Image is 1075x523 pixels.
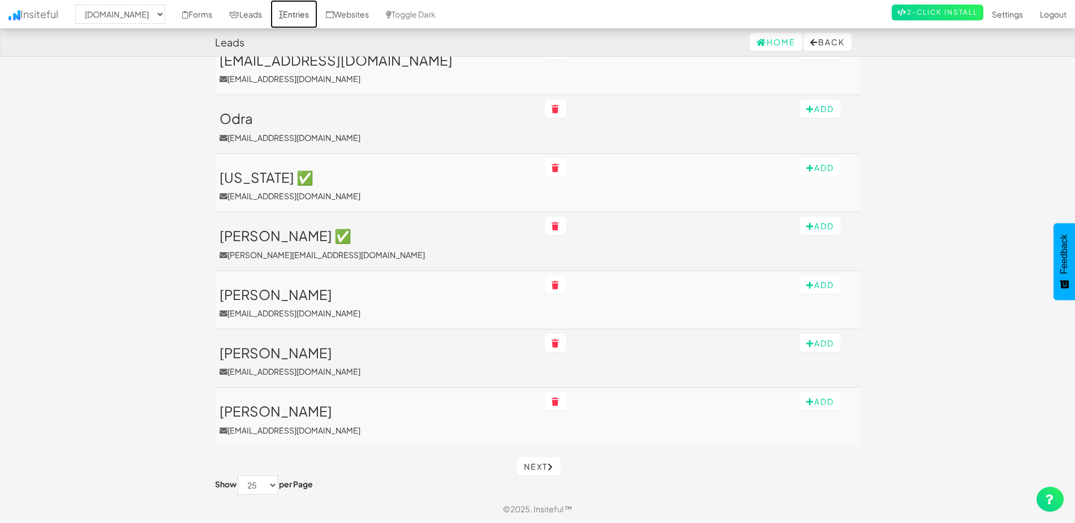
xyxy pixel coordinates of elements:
button: Feedback - Show survey [1053,223,1075,300]
a: 2-Click Install [892,5,983,20]
button: Add [799,334,841,352]
img: icon.png [8,10,20,20]
p: [PERSON_NAME][EMAIL_ADDRESS][DOMAIN_NAME] [220,249,536,260]
h3: [PERSON_NAME] [220,404,536,418]
p: [EMAIL_ADDRESS][DOMAIN_NAME] [220,366,536,377]
h3: Odra [220,111,536,126]
a: [EMAIL_ADDRESS][DOMAIN_NAME][EMAIL_ADDRESS][DOMAIN_NAME] [220,53,536,84]
a: Next [517,457,561,475]
h3: [PERSON_NAME] [220,287,536,302]
p: [EMAIL_ADDRESS][DOMAIN_NAME] [220,425,536,436]
button: Add [799,100,841,118]
span: Feedback [1059,234,1069,274]
a: [PERSON_NAME] ✅[PERSON_NAME][EMAIL_ADDRESS][DOMAIN_NAME] [220,228,536,260]
p: [EMAIL_ADDRESS][DOMAIN_NAME] [220,190,536,202]
a: Home [750,33,802,51]
a: Odra[EMAIL_ADDRESS][DOMAIN_NAME] [220,111,536,143]
p: [EMAIL_ADDRESS][DOMAIN_NAME] [220,132,536,143]
h3: [PERSON_NAME] [220,345,536,360]
button: Add [799,217,841,235]
h3: [EMAIL_ADDRESS][DOMAIN_NAME] [220,53,536,67]
button: Back [803,33,852,51]
label: per Page [279,478,313,490]
a: [PERSON_NAME][EMAIL_ADDRESS][DOMAIN_NAME] [220,345,536,377]
p: [EMAIL_ADDRESS][DOMAIN_NAME] [220,307,536,319]
button: Add [799,158,841,177]
button: Add [799,276,841,294]
label: Show [215,478,236,490]
a: [US_STATE] ✅[EMAIL_ADDRESS][DOMAIN_NAME] [220,170,536,202]
h3: [PERSON_NAME] ✅ [220,228,536,243]
a: [PERSON_NAME][EMAIL_ADDRESS][DOMAIN_NAME] [220,404,536,435]
h4: Leads [215,37,244,48]
p: [EMAIL_ADDRESS][DOMAIN_NAME] [220,73,536,84]
button: Add [799,392,841,410]
h3: [US_STATE] ✅ [220,170,536,185]
a: [PERSON_NAME][EMAIL_ADDRESS][DOMAIN_NAME] [220,287,536,319]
